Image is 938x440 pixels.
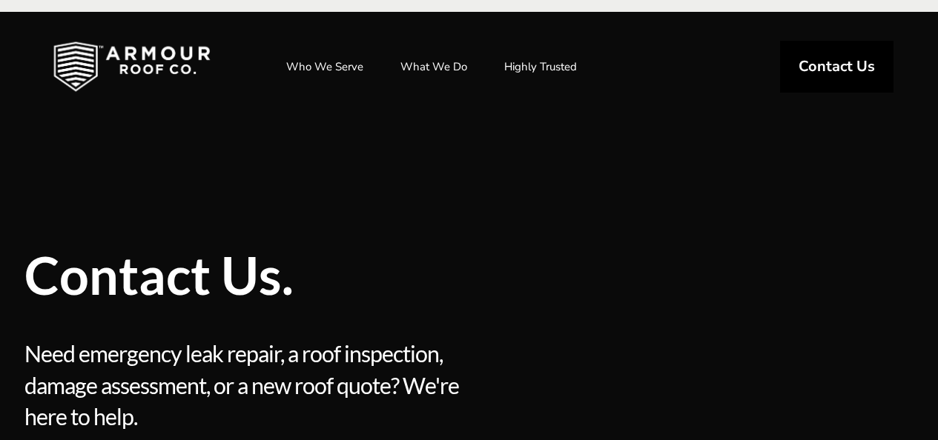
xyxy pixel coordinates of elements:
a: Who We Serve [271,48,378,85]
span: Contact Us [799,59,875,74]
a: Contact Us [780,41,894,93]
img: Industrial and Commercial Roofing Company | Armour Roof Co. [30,30,234,104]
a: What We Do [386,48,482,85]
a: Highly Trusted [489,48,592,85]
span: Contact Us. [24,249,684,301]
span: Need emergency leak repair, a roof inspection, damage assessment, or a new roof quote? We're here... [24,338,464,433]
